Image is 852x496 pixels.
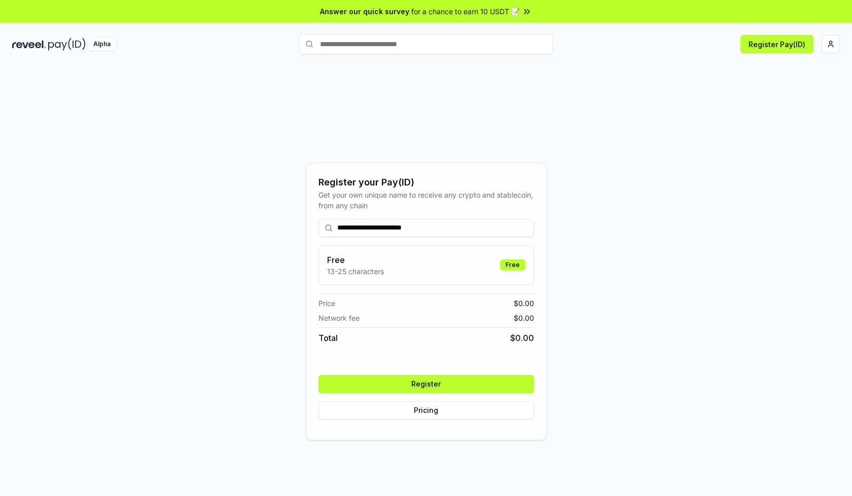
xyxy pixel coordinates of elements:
span: for a chance to earn 10 USDT 📝 [411,6,520,17]
span: $ 0.00 [514,298,534,309]
div: Free [500,259,525,271]
div: Alpha [88,38,116,51]
p: 13-25 characters [327,266,384,277]
div: Register your Pay(ID) [318,175,534,189]
button: Register [318,375,534,393]
button: Pricing [318,401,534,419]
span: Answer our quick survey [320,6,409,17]
img: pay_id [48,38,86,51]
span: Price [318,298,335,309]
span: $ 0.00 [510,332,534,344]
div: Get your own unique name to receive any crypto and stablecoin, from any chain [318,189,534,211]
h3: Free [327,254,384,266]
span: Network fee [318,313,360,323]
button: Register Pay(ID) [740,35,813,53]
img: reveel_dark [12,38,46,51]
span: $ 0.00 [514,313,534,323]
span: Total [318,332,338,344]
